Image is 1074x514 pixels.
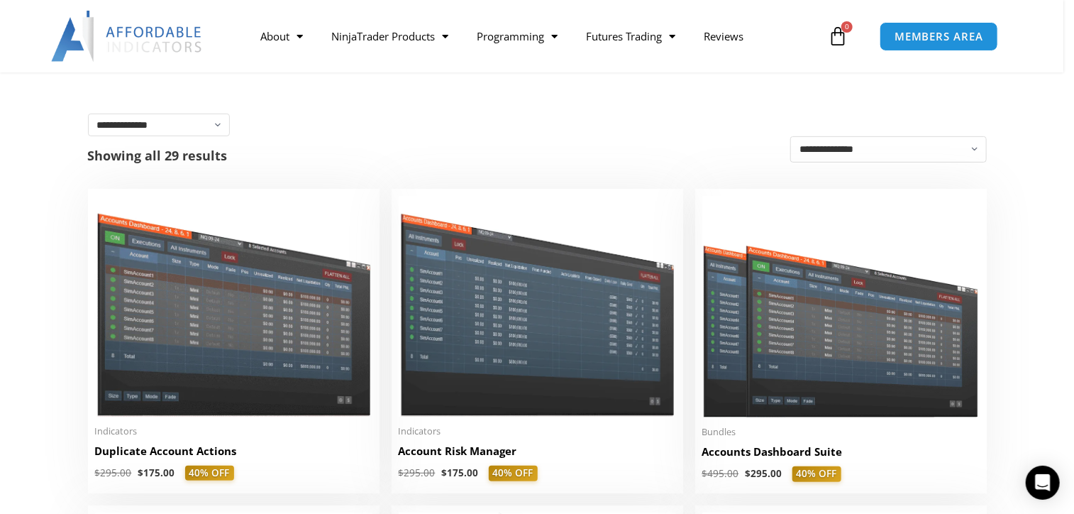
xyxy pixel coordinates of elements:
[880,22,998,51] a: MEMBERS AREA
[442,466,479,479] bdi: 175.00
[138,466,144,479] span: $
[702,426,980,438] span: Bundles
[489,466,538,481] span: 40% OFF
[95,466,132,479] bdi: 295.00
[88,149,228,162] p: Showing all 29 results
[399,425,676,437] span: Indicators
[246,20,317,53] a: About
[702,196,980,417] img: Accounts Dashboard Suite
[792,466,841,482] span: 40% OFF
[95,444,372,459] h2: Duplicate Account Actions
[841,21,853,33] span: 0
[702,467,739,480] bdi: 495.00
[246,20,825,53] nav: Menu
[895,31,983,42] span: MEMBERS AREA
[1026,466,1060,500] div: Open Intercom Messenger
[95,425,372,437] span: Indicators
[746,467,782,480] bdi: 295.00
[51,11,204,62] img: LogoAI | Affordable Indicators – NinjaTrader
[399,466,404,479] span: $
[317,20,463,53] a: NinjaTrader Products
[442,466,448,479] span: $
[572,20,690,53] a: Futures Trading
[399,466,436,479] bdi: 295.00
[138,466,175,479] bdi: 175.00
[702,444,980,466] a: Accounts Dashboard Suite
[790,136,987,163] select: Shop order
[746,467,751,480] span: $
[807,16,869,57] a: 0
[185,466,234,481] span: 40% OFF
[95,466,101,479] span: $
[95,444,372,466] a: Duplicate Account Actions
[702,444,980,459] h2: Accounts Dashboard Suite
[463,20,572,53] a: Programming
[95,196,372,417] img: Duplicate Account Actions
[399,444,676,466] a: Account Risk Manager
[399,444,676,459] h2: Account Risk Manager
[399,196,676,417] img: Account Risk Manager
[702,467,708,480] span: $
[690,20,758,53] a: Reviews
